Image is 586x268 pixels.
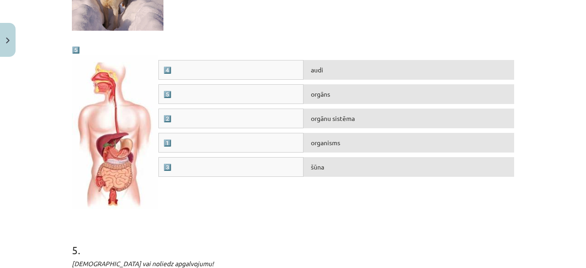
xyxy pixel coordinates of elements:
[311,66,323,74] span: audi
[163,66,171,74] span: 4️⃣
[311,114,355,122] span: orgānu sistēma
[72,45,80,54] strong: 5️⃣
[163,138,171,147] span: 1️⃣
[72,259,214,268] em: [DEMOGRAPHIC_DATA] vai noliedz apgalvojumu!
[311,163,324,171] span: šūna
[163,90,171,98] span: 5️⃣
[163,114,171,122] span: 2️⃣
[163,163,171,171] span: 3️⃣
[72,228,514,256] h1: 5 .
[6,38,10,44] img: icon-close-lesson-0947bae3869378f0d4975bcd49f059093ad1ed9edebbc8119c70593378902aed.svg
[311,90,330,98] span: orgāns
[311,138,340,147] span: organisms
